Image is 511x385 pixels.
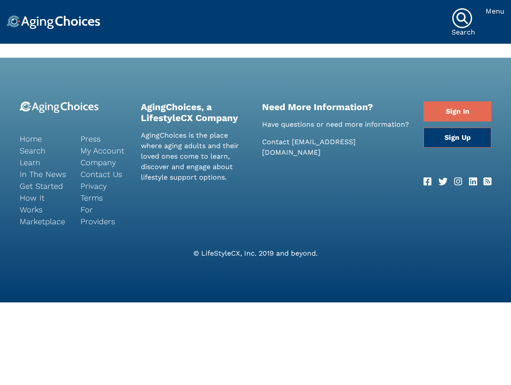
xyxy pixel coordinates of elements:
[486,8,504,15] div: Menu
[483,175,491,189] a: RSS Feed
[80,192,128,204] a: Terms
[262,137,410,158] p: Contact
[262,119,410,130] p: Have questions or need more information?
[80,145,128,156] a: My Account
[80,156,128,168] a: Company
[20,101,99,113] img: 9-logo.svg
[454,175,462,189] a: Instagram
[20,168,67,180] a: In The News
[451,29,475,36] div: Search
[262,101,410,112] h2: Need More Information?
[20,133,67,145] a: Home
[451,8,472,29] img: search-icon.svg
[20,180,67,192] a: Get Started
[13,248,498,259] div: © LifeStyleCX, Inc. 2019 and beyond.
[80,180,128,192] a: Privacy
[80,204,128,227] a: For Providers
[7,15,100,29] img: Choice!
[20,156,67,168] a: Learn
[20,192,67,215] a: How It Works
[262,138,356,156] a: [EMAIL_ADDRESS][DOMAIN_NAME]
[20,215,67,227] a: Marketplace
[141,101,249,123] h2: AgingChoices, a LifestyleCX Company
[423,101,491,121] a: Sign In
[20,145,67,156] a: Search
[423,175,431,189] a: Facebook
[141,130,249,183] p: AgingChoices is the place where aging adults and their loved ones come to learn, discover and eng...
[80,168,128,180] a: Contact Us
[80,133,128,145] a: Press
[438,175,448,189] a: Twitter
[469,175,477,189] a: LinkedIn
[423,128,491,148] a: Sign Up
